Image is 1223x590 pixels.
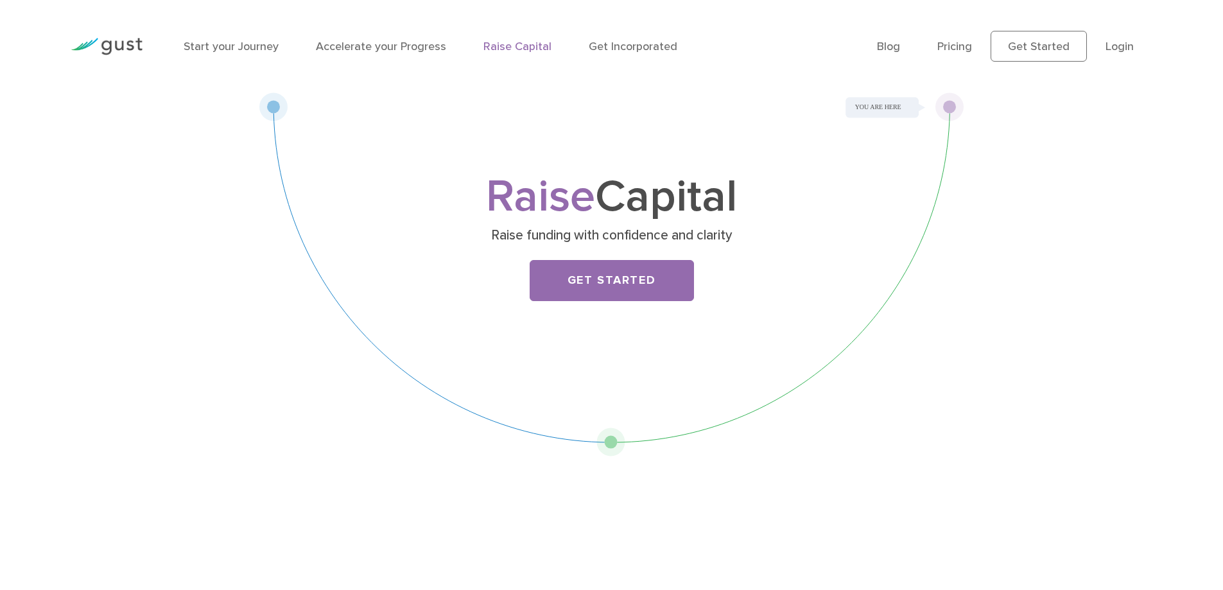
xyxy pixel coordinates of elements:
a: Blog [877,40,900,53]
a: Get Incorporated [589,40,677,53]
a: Get Started [530,260,694,301]
img: Gust Logo [71,38,143,55]
a: Accelerate your Progress [316,40,446,53]
a: Login [1106,40,1134,53]
a: Raise Capital [483,40,551,53]
p: Raise funding with confidence and clarity [363,227,860,245]
a: Start your Journey [184,40,279,53]
a: Pricing [937,40,972,53]
span: Raise [486,169,595,223]
a: Get Started [991,31,1087,62]
h1: Capital [358,177,865,218]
